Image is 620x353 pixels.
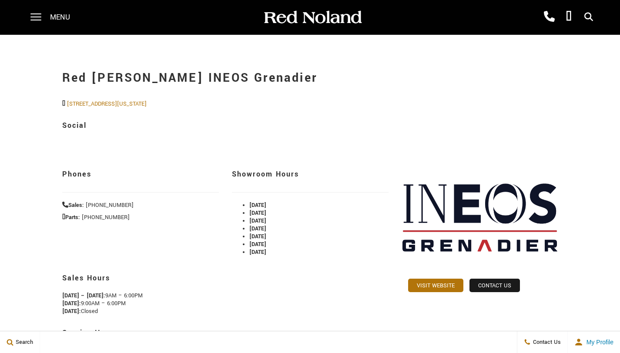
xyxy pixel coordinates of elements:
[249,248,266,256] strong: [DATE]
[13,338,33,346] span: Search
[62,307,81,315] strong: [DATE]:
[408,279,463,292] a: Visit Website
[62,201,84,209] strong: Sales:
[249,233,266,240] strong: [DATE]
[531,338,561,346] span: Contact Us
[62,213,80,221] strong: Parts:
[568,331,620,353] button: Open user profile menu
[62,61,558,96] h1: Red [PERSON_NAME] INEOS Grenadier
[67,100,147,108] a: [STREET_ADDRESS][US_STATE]
[262,10,362,25] img: Red Noland Auto Group
[62,292,105,300] strong: [DATE] – [DATE]:
[62,165,219,183] h3: Phones
[402,157,558,279] img: Red Noland INEOS Grenadier
[82,213,130,221] span: [PHONE_NUMBER]
[249,201,266,209] strong: [DATE]
[249,217,266,225] strong: [DATE]
[583,339,613,346] span: My Profile
[62,300,81,307] strong: [DATE]:
[249,225,266,233] strong: [DATE]
[232,165,389,183] h3: Showroom Hours
[469,279,520,292] a: Contact Us
[86,201,134,209] span: [PHONE_NUMBER]
[62,292,389,315] p: 9AM – 6:00PM 9:00AM – 6:00PM Closed
[249,209,266,217] strong: [DATE]
[62,324,389,342] h3: Service Hours
[62,117,558,135] h3: Social
[249,240,266,248] strong: [DATE]
[62,269,389,287] h3: Sales Hours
